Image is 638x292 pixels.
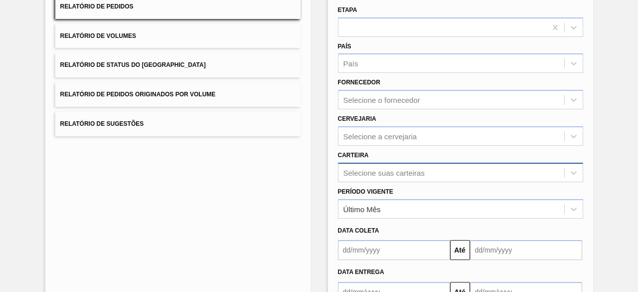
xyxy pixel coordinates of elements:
[338,152,369,159] label: Carteira
[343,168,425,177] div: Selecione suas carteiras
[60,61,206,68] span: Relatório de Status do [GEOGRAPHIC_DATA]
[338,269,384,276] span: Data entrega
[60,91,216,98] span: Relatório de Pedidos Originados por Volume
[60,3,134,10] span: Relatório de Pedidos
[343,59,358,68] div: País
[338,115,376,122] label: Cervejaria
[60,32,136,39] span: Relatório de Volumes
[343,96,420,104] div: Selecione o fornecedor
[55,53,301,77] button: Relatório de Status do [GEOGRAPHIC_DATA]
[55,112,301,136] button: Relatório de Sugestões
[55,82,301,107] button: Relatório de Pedidos Originados por Volume
[450,240,470,260] button: Até
[338,6,357,13] label: Etapa
[338,240,450,260] input: dd/mm/yyyy
[338,227,379,234] span: Data coleta
[338,188,393,195] label: Período Vigente
[338,43,351,50] label: País
[338,79,380,86] label: Fornecedor
[470,240,582,260] input: dd/mm/yyyy
[55,24,301,48] button: Relatório de Volumes
[343,132,417,140] div: Selecione a cervejaria
[343,205,381,213] div: Último Mês
[60,120,144,127] span: Relatório de Sugestões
